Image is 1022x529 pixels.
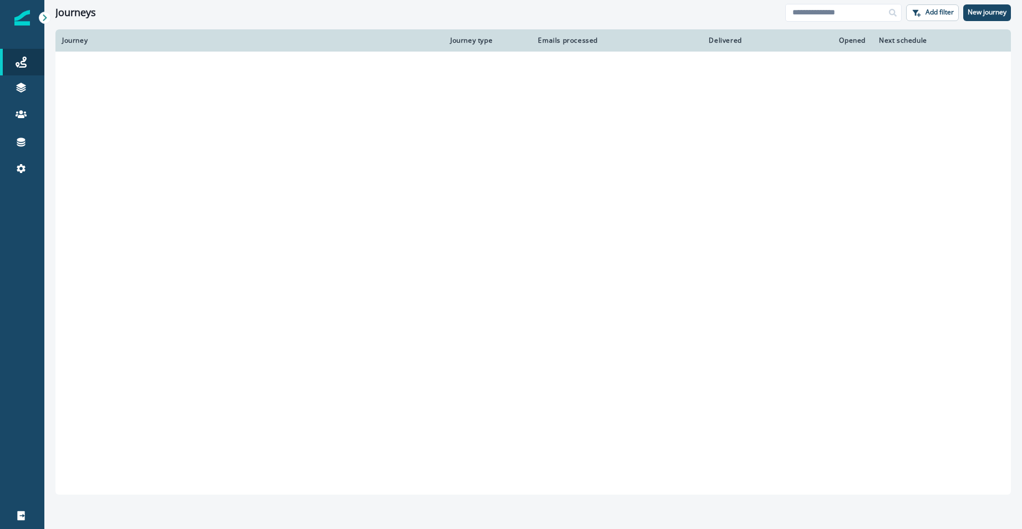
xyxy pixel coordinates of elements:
[879,36,977,45] div: Next schedule
[755,36,866,45] div: Opened
[906,4,959,21] button: Add filter
[926,8,954,16] p: Add filter
[533,36,598,45] div: Emails processed
[611,36,742,45] div: Delivered
[55,7,96,19] h1: Journeys
[14,10,30,26] img: Inflection
[968,8,1006,16] p: New journey
[62,36,437,45] div: Journey
[450,36,520,45] div: Journey type
[963,4,1011,21] button: New journey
